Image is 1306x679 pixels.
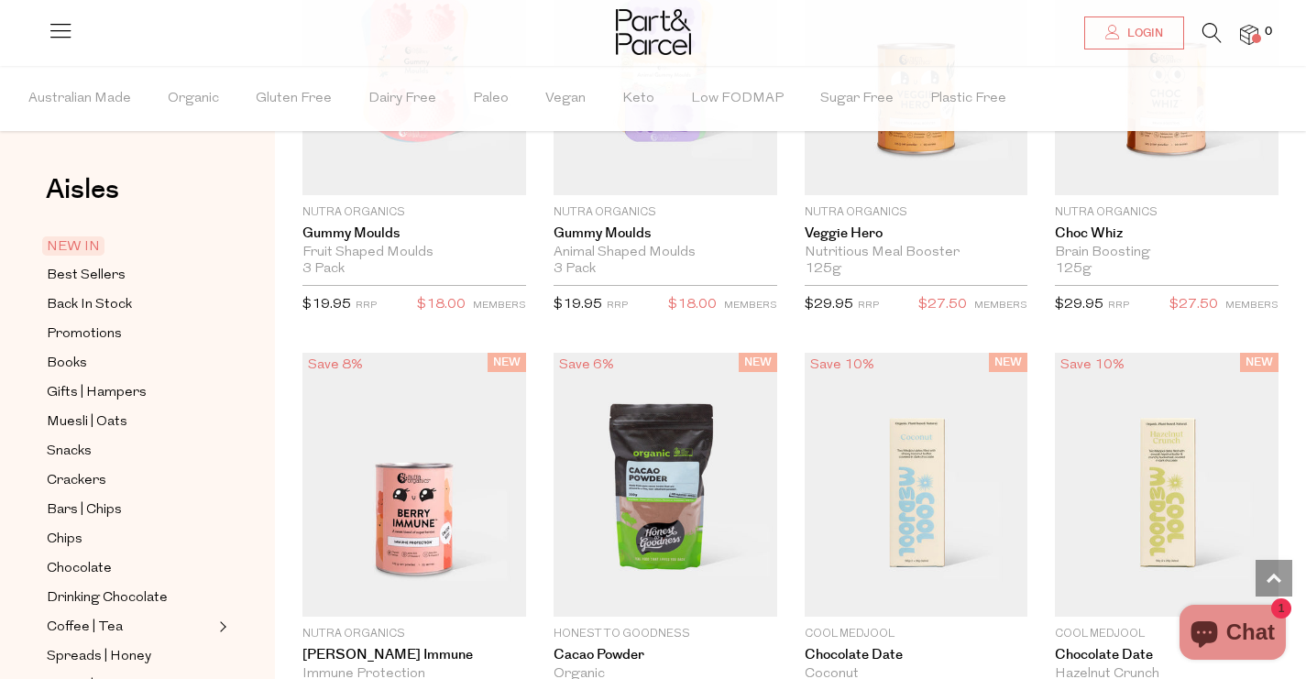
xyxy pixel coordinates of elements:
[47,265,126,287] span: Best Sellers
[47,381,214,404] a: Gifts | Hampers
[1055,647,1279,663] a: Chocolate Date
[1055,225,1279,242] a: Choc Whiz
[989,353,1027,372] span: NEW
[739,353,777,372] span: NEW
[1084,16,1184,49] a: Login
[805,626,1028,642] p: Cool Medjool
[1225,301,1279,311] small: MEMBERS
[473,301,526,311] small: MEMBERS
[691,67,784,131] span: Low FODMAP
[805,261,841,278] span: 125g
[47,294,132,316] span: Back In Stock
[918,293,967,317] span: $27.50
[302,225,526,242] a: Gummy Moulds
[554,261,596,278] span: 3 Pack
[302,245,526,261] div: Fruit Shaped Moulds
[47,616,214,639] a: Coffee | Tea
[47,382,147,404] span: Gifts | Hampers
[805,204,1028,221] p: Nutra Organics
[1055,353,1130,378] div: Save 10%
[28,67,131,131] span: Australian Made
[42,236,104,256] span: NEW IN
[47,587,168,609] span: Drinking Chocolate
[47,645,214,668] a: Spreads | Honey
[47,558,112,580] span: Chocolate
[805,353,1028,617] img: Chocolate Date
[616,9,691,55] img: Part&Parcel
[47,528,214,551] a: Chips
[1174,605,1291,664] inbox-online-store-chat: Shopify online store chat
[256,67,332,131] span: Gluten Free
[47,440,214,463] a: Snacks
[805,225,1028,242] a: Veggie Hero
[302,298,351,312] span: $19.95
[47,469,214,492] a: Crackers
[302,261,345,278] span: 3 Pack
[47,586,214,609] a: Drinking Chocolate
[47,323,122,345] span: Promotions
[607,301,628,311] small: RRP
[47,411,127,433] span: Muesli | Oats
[47,323,214,345] a: Promotions
[47,352,214,375] a: Books
[858,301,879,311] small: RRP
[47,646,151,668] span: Spreads | Honey
[1055,245,1279,261] div: Brain Boosting
[47,235,214,257] a: NEW IN
[473,67,509,131] span: Paleo
[974,301,1027,311] small: MEMBERS
[302,353,368,378] div: Save 8%
[554,647,777,663] a: Cacao Powder
[554,353,620,378] div: Save 6%
[622,67,654,131] span: Keto
[1123,26,1163,41] span: Login
[554,204,777,221] p: Nutra Organics
[930,67,1006,131] span: Plastic Free
[805,298,853,312] span: $29.95
[47,293,214,316] a: Back In Stock
[554,245,777,261] div: Animal Shaped Moulds
[302,353,526,617] img: Berry Immune
[47,617,123,639] span: Coffee | Tea
[554,353,777,617] img: Cacao Powder
[554,626,777,642] p: Honest to Goodness
[724,301,777,311] small: MEMBERS
[1240,353,1279,372] span: NEW
[302,626,526,642] p: Nutra Organics
[1240,25,1258,44] a: 0
[368,67,436,131] span: Dairy Free
[488,353,526,372] span: NEW
[1055,261,1092,278] span: 125g
[1055,298,1103,312] span: $29.95
[47,411,214,433] a: Muesli | Oats
[302,647,526,663] a: [PERSON_NAME] Immune
[545,67,586,131] span: Vegan
[47,498,214,521] a: Bars | Chips
[47,441,92,463] span: Snacks
[1260,24,1277,40] span: 0
[1108,301,1129,311] small: RRP
[1055,204,1279,221] p: Nutra Organics
[1055,626,1279,642] p: Cool Medjool
[805,647,1028,663] a: Chocolate Date
[47,529,82,551] span: Chips
[820,67,894,131] span: Sugar Free
[47,557,214,580] a: Chocolate
[417,293,466,317] span: $18.00
[1055,353,1279,617] img: Chocolate Date
[668,293,717,317] span: $18.00
[46,170,119,210] span: Aisles
[46,176,119,222] a: Aisles
[554,225,777,242] a: Gummy Moulds
[1169,293,1218,317] span: $27.50
[214,616,227,638] button: Expand/Collapse Coffee | Tea
[805,353,880,378] div: Save 10%
[47,264,214,287] a: Best Sellers
[47,353,87,375] span: Books
[168,67,219,131] span: Organic
[302,204,526,221] p: Nutra Organics
[554,298,602,312] span: $19.95
[805,245,1028,261] div: Nutritious Meal Booster
[47,499,122,521] span: Bars | Chips
[47,470,106,492] span: Crackers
